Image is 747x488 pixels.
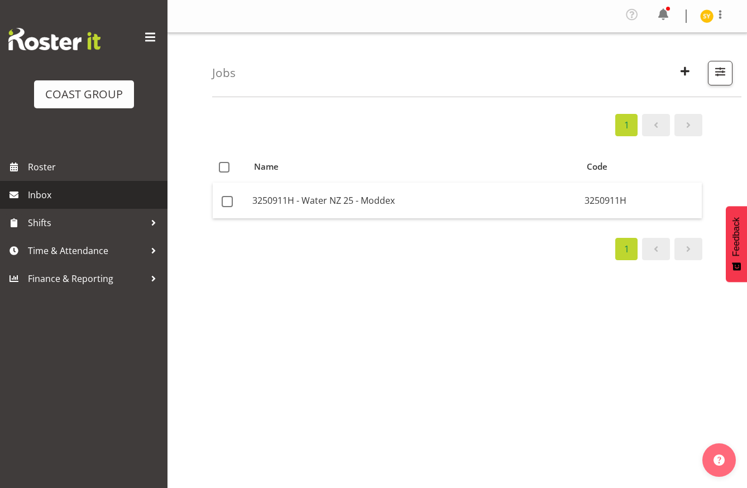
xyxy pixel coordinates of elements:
img: seon-young-belding8911.jpg [700,9,714,23]
img: Rosterit website logo [8,28,100,50]
div: COAST GROUP [45,86,123,103]
span: Time & Attendance [28,242,145,259]
div: Name [254,160,574,173]
h4: Jobs [212,66,236,79]
div: Code [587,160,696,173]
td: 3250911H [580,183,702,218]
button: Filter Jobs [708,61,732,85]
button: Create New Job [673,61,697,85]
span: Shifts [28,214,145,231]
span: Finance & Reporting [28,270,145,287]
span: Feedback [731,217,741,256]
span: Inbox [28,186,162,203]
img: help-xxl-2.png [714,454,725,466]
td: 3250911H - Water NZ 25 - Moddex [248,183,580,218]
button: Feedback - Show survey [726,206,747,282]
span: Roster [28,159,162,175]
